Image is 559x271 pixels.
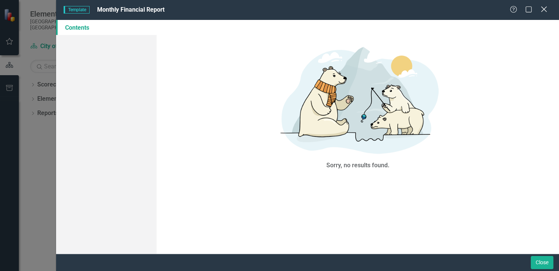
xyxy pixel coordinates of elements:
a: Contents [56,20,157,35]
span: Monthly Financial Report [97,6,165,13]
img: No results found [245,39,471,160]
span: Template [64,6,90,14]
div: Sorry, no results found. [326,161,389,170]
button: Close [531,256,553,269]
